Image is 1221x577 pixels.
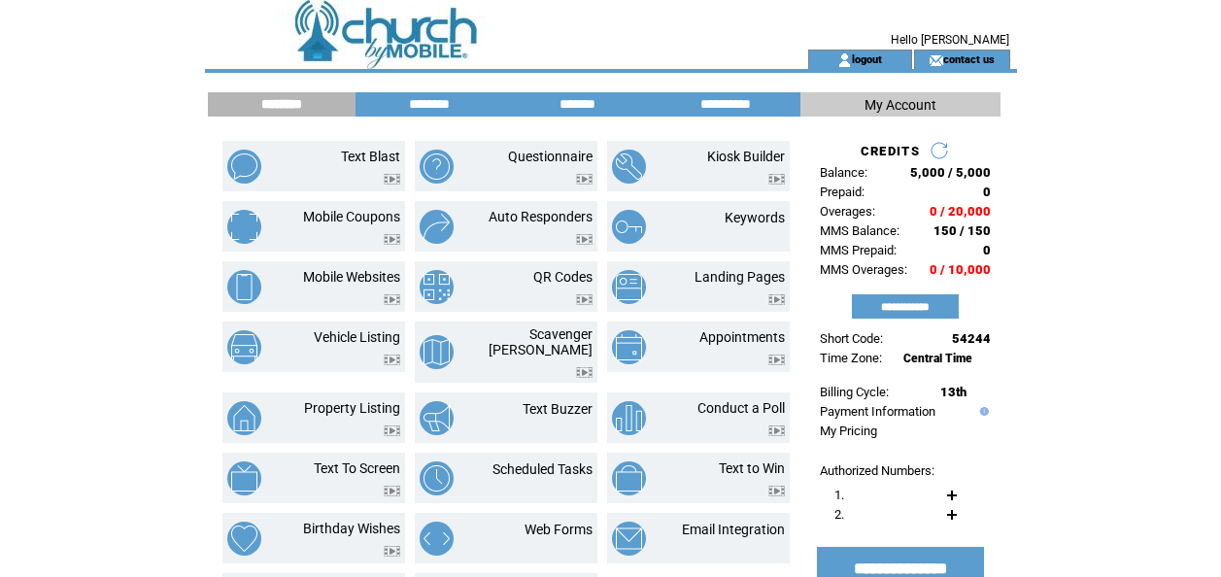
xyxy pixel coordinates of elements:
[820,385,889,399] span: Billing Cycle:
[227,150,261,184] img: text-blast.png
[227,330,261,364] img: vehicle-listing.png
[983,185,991,199] span: 0
[533,269,593,285] a: QR Codes
[910,165,991,180] span: 5,000 / 5,000
[820,424,877,438] a: My Pricing
[384,355,400,365] img: video.png
[861,144,920,158] span: CREDITS
[420,401,454,435] img: text-buzzer.png
[768,174,785,185] img: video.png
[820,351,882,365] span: Time Zone:
[768,486,785,496] img: video.png
[768,425,785,436] img: video.png
[384,174,400,185] img: video.png
[420,522,454,556] img: web-forms.png
[384,546,400,557] img: video.png
[525,522,593,537] a: Web Forms
[837,52,852,68] img: account_icon.gif
[930,262,991,277] span: 0 / 10,000
[725,210,785,225] a: Keywords
[820,223,899,238] span: MMS Balance:
[903,352,972,365] span: Central Time
[303,209,400,224] a: Mobile Coupons
[384,234,400,245] img: video.png
[612,210,646,244] img: keywords.png
[420,210,454,244] img: auto-responders.png
[940,385,967,399] span: 13th
[612,401,646,435] img: conduct-a-poll.png
[384,294,400,305] img: video.png
[227,401,261,435] img: property-listing.png
[227,461,261,495] img: text-to-screen.png
[303,269,400,285] a: Mobile Websites
[697,400,785,416] a: Conduct a Poll
[834,507,844,522] span: 2.
[975,407,989,416] img: help.gif
[820,165,867,180] span: Balance:
[420,150,454,184] img: questionnaire.png
[891,33,1009,47] span: Hello [PERSON_NAME]
[420,270,454,304] img: qr-codes.png
[612,330,646,364] img: appointments.png
[612,461,646,495] img: text-to-win.png
[576,294,593,305] img: video.png
[952,331,991,346] span: 54244
[489,209,593,224] a: Auto Responders
[227,270,261,304] img: mobile-websites.png
[576,174,593,185] img: video.png
[933,223,991,238] span: 150 / 150
[699,329,785,345] a: Appointments
[384,486,400,496] img: video.png
[768,294,785,305] img: video.png
[492,461,593,477] a: Scheduled Tasks
[820,404,935,419] a: Payment Information
[695,269,785,285] a: Landing Pages
[820,185,865,199] span: Prepaid:
[682,522,785,537] a: Email Integration
[303,521,400,536] a: Birthday Wishes
[929,52,943,68] img: contact_us_icon.gif
[707,149,785,164] a: Kiosk Builder
[852,52,882,65] a: logout
[304,400,400,416] a: Property Listing
[820,331,883,346] span: Short Code:
[820,262,907,277] span: MMS Overages:
[943,52,995,65] a: contact us
[612,522,646,556] img: email-integration.png
[384,425,400,436] img: video.png
[420,335,454,369] img: scavenger-hunt.png
[820,463,934,478] span: Authorized Numbers:
[576,367,593,378] img: video.png
[227,522,261,556] img: birthday-wishes.png
[834,488,844,502] span: 1.
[820,243,897,257] span: MMS Prepaid:
[576,234,593,245] img: video.png
[719,460,785,476] a: Text to Win
[523,401,593,417] a: Text Buzzer
[612,150,646,184] img: kiosk-builder.png
[227,210,261,244] img: mobile-coupons.png
[314,460,400,476] a: Text To Screen
[865,97,936,113] span: My Account
[341,149,400,164] a: Text Blast
[768,355,785,365] img: video.png
[314,329,400,345] a: Vehicle Listing
[489,326,593,357] a: Scavenger [PERSON_NAME]
[983,243,991,257] span: 0
[820,204,875,219] span: Overages:
[508,149,593,164] a: Questionnaire
[420,461,454,495] img: scheduled-tasks.png
[930,204,991,219] span: 0 / 20,000
[612,270,646,304] img: landing-pages.png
